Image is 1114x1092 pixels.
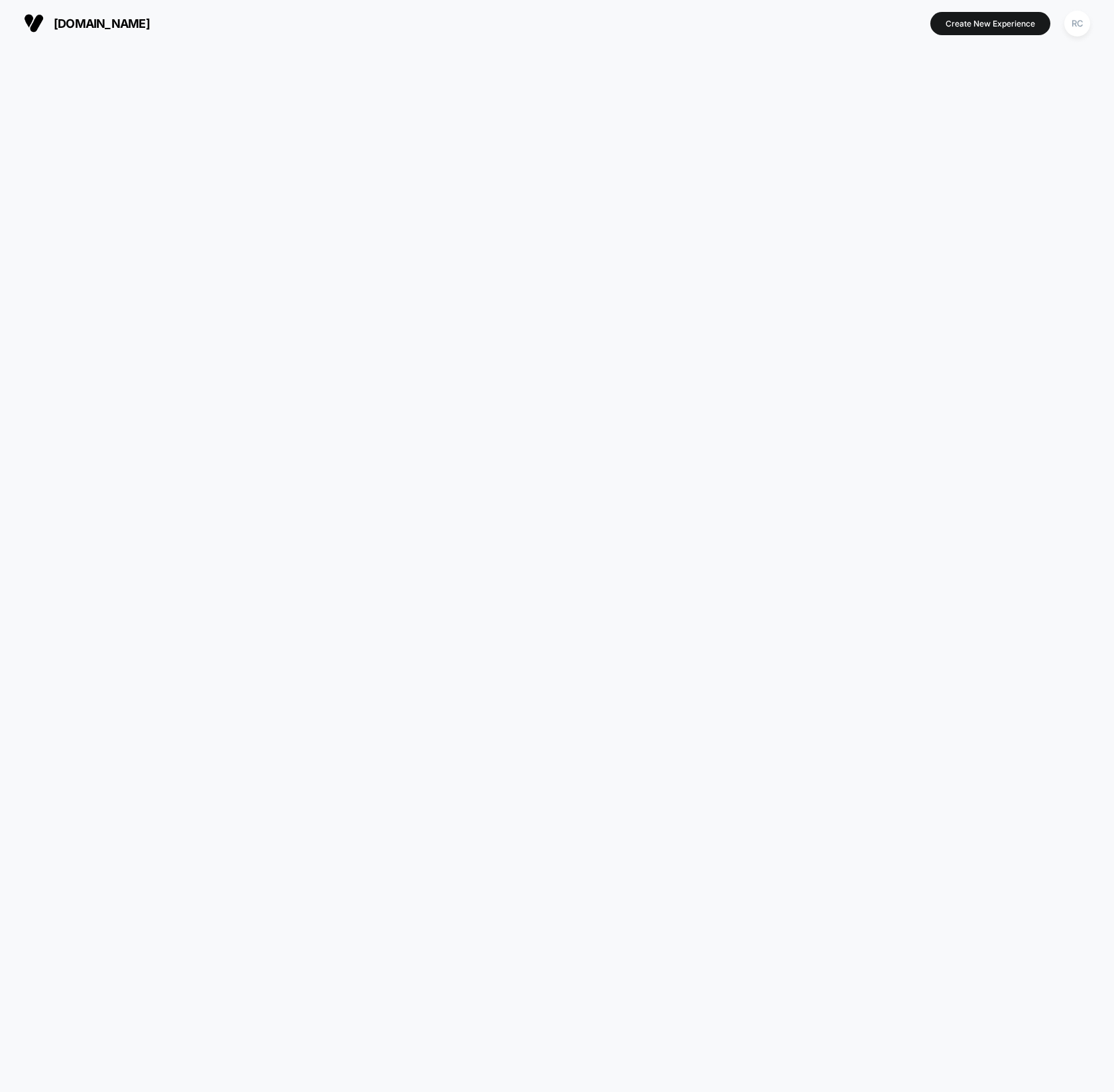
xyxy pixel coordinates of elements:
div: RC [1064,11,1090,36]
img: Visually logo [24,13,44,33]
button: [DOMAIN_NAME] [20,13,154,34]
button: Create New Experience [930,12,1050,35]
button: RC [1060,10,1094,37]
span: [DOMAIN_NAME] [54,17,150,31]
